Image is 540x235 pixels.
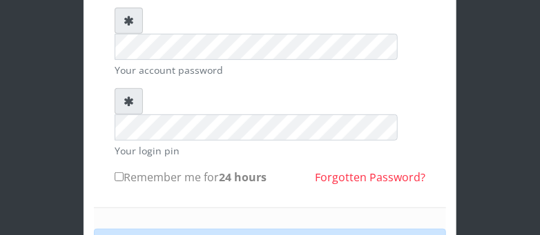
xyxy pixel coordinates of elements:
[115,172,124,181] input: Remember me for24 hours
[115,63,425,77] small: Your account password
[115,169,267,185] label: Remember me for
[219,170,267,185] b: 24 hours
[115,143,425,158] small: Your login pin
[315,170,425,185] a: Forgotten Password?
